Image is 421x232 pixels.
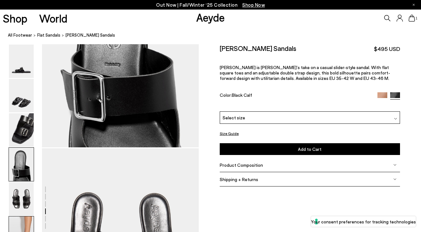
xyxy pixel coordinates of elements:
span: $495 USD [374,45,400,53]
span: Add to Cart [298,146,321,152]
img: Tonya Leather Sandals - Image 3 [9,113,34,147]
span: flat sandals [37,32,60,38]
a: World [39,13,67,24]
p: [PERSON_NAME] is [PERSON_NAME]’s take on a casual slider-style sandal. With flat square toes and ... [220,65,400,81]
a: All Footwear [8,32,32,39]
label: Your consent preferences for tracking technologies [311,218,416,225]
img: svg%3E [393,163,397,166]
p: Out Now | Fall/Winter ‘25 Collection [156,1,265,9]
h2: [PERSON_NAME] Sandals [220,44,296,52]
span: 1 [415,17,418,20]
span: Navigate to /collections/new-in [242,2,265,8]
a: Aeyde [196,11,225,24]
span: [PERSON_NAME] Sandals [66,32,115,39]
span: Shipping + Returns [220,177,258,182]
img: svg%3E [394,117,397,120]
img: Tonya Leather Sandals - Image 2 [9,79,34,112]
span: Select size [223,114,245,121]
a: Shop [3,13,27,24]
button: Size Guide [220,130,239,137]
img: svg%3E [393,178,397,181]
a: 1 [409,15,415,22]
img: Tonya Leather Sandals - Image 5 [9,182,34,215]
button: Your consent preferences for tracking technologies [311,216,416,227]
span: Product Composition [220,162,263,168]
div: Color: [220,92,372,100]
span: Black Calf [232,92,252,98]
nav: breadcrumb [8,27,421,44]
a: flat sandals [37,32,60,39]
img: Tonya Leather Sandals - Image 4 [9,148,34,181]
button: Add to Cart [220,143,400,155]
img: Tonya Leather Sandals - Image 1 [9,45,34,78]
